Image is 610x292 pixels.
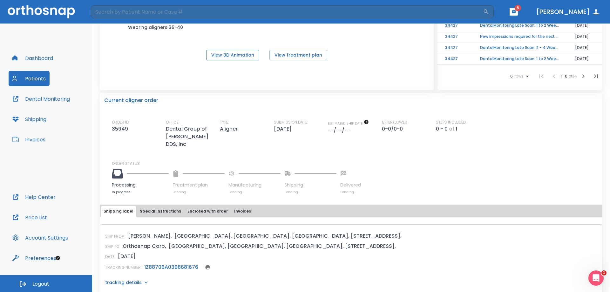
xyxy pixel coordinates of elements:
p: SHIP TO: [105,244,120,249]
p: Pending [340,190,361,194]
td: [DATE] [567,20,602,31]
p: Current aligner order [104,97,158,104]
p: 0-0/0-0 [382,125,405,133]
span: 1 - 6 [560,73,568,79]
p: Processing [112,182,169,188]
button: View 3D Animation [206,50,259,60]
a: 1Z88706A0398681676 [144,263,198,271]
input: Search by Patient Name or Case # [91,5,483,18]
p: ORDER ID [112,119,129,125]
button: Shipping label [101,206,136,217]
span: 6 [510,74,513,78]
td: 34427 [437,31,472,42]
p: In progress [112,190,169,194]
button: Patients [9,71,50,86]
p: of [449,125,454,133]
p: Aligner [220,125,240,133]
td: DentalMonitoring Late Scan: 1 to 2 Weeks Notification [472,53,567,65]
p: Treatment plan [173,182,225,188]
p: TYPE [220,119,228,125]
p: SUBMISSION DATE [274,119,307,125]
td: DentalMonitoring Late Scan: 2 - 4 Weeks Notification [472,42,567,53]
button: Enclosed with order [185,206,230,217]
button: Invoices [9,132,49,147]
p: Pending [284,190,336,194]
p: Pending [228,190,281,194]
td: DentalMonitoring Late Scan: 1 to 2 Weeks Notification [472,20,567,31]
p: OFFICE [166,119,179,125]
p: [PERSON_NAME], [128,232,172,240]
button: Special Instructions [137,206,184,217]
p: 1 [456,125,457,133]
p: [GEOGRAPHIC_DATA], [GEOGRAPHIC_DATA], [GEOGRAPHIC_DATA], [STREET_ADDRESS], [174,232,402,240]
button: Invoices [232,206,254,217]
td: New impressions required for the next order! [472,31,567,42]
p: TRACKING NUMBER: [105,265,142,270]
button: View treatment plan [269,50,327,60]
button: print [203,263,212,272]
td: 34427 [437,20,472,31]
p: Wearing aligners 36-40 [128,24,185,31]
button: Dashboard [9,51,57,66]
img: Orthosnap [8,5,75,18]
iframe: Intercom live chat [588,270,604,286]
p: DATE: [105,254,115,260]
p: SHIP FROM: [105,234,125,239]
p: Dental Group of [PERSON_NAME] DDS, Inc [166,125,220,148]
td: 34427 [437,53,472,65]
p: Shipping [284,182,336,188]
p: STEPS INCLUDED [436,119,466,125]
p: Manufacturing [228,182,281,188]
button: Dental Monitoring [9,91,74,106]
span: Logout [32,281,49,288]
button: Shipping [9,112,50,127]
p: UPPER/LOWER [382,119,407,125]
div: tabs [101,206,601,217]
td: [DATE] [567,42,602,53]
span: 1 [601,270,607,275]
span: 6 [515,5,521,11]
span: The date will be available after approving treatment plan [328,121,369,126]
p: Pending [173,190,225,194]
button: Price List [9,210,51,225]
p: [GEOGRAPHIC_DATA], [GEOGRAPHIC_DATA], [GEOGRAPHIC_DATA], [STREET_ADDRESS], [169,242,396,250]
button: Help Center [9,189,59,205]
p: --/--/-- [328,126,353,134]
button: [PERSON_NAME] [534,6,602,17]
p: [DATE] [274,125,294,133]
td: [DATE] [567,31,602,42]
td: 34427 [437,42,472,53]
p: tracking details [105,279,142,286]
p: [DATE] [118,253,136,260]
span: of 34 [568,73,577,79]
p: Delivered [340,182,361,188]
td: [DATE] [567,53,602,65]
p: ORDER STATUS [112,161,598,166]
span: rows [513,74,524,78]
div: Tooltip anchor [55,255,61,261]
p: 35949 [112,125,131,133]
p: Orthosnap Corp, [123,242,166,250]
p: 0 - 0 [436,125,448,133]
button: Preferences [9,250,60,266]
button: Account Settings [9,230,72,245]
